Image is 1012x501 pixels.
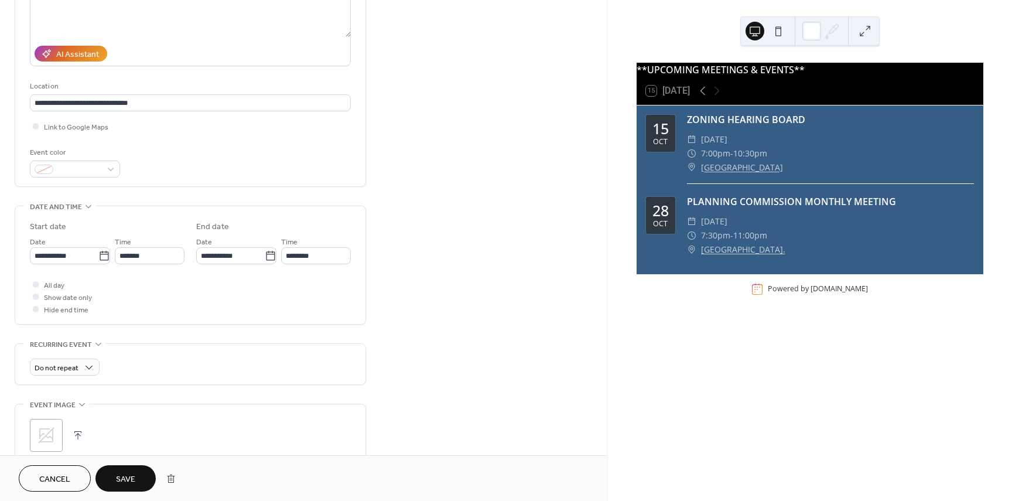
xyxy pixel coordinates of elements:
[687,146,696,161] div: ​
[44,121,108,134] span: Link to Google Maps
[30,419,63,452] div: ;
[652,203,669,218] div: 28
[196,221,229,233] div: End date
[687,161,696,175] div: ​
[115,236,131,248] span: Time
[701,132,727,146] span: [DATE]
[30,339,92,351] span: Recurring event
[30,201,82,213] span: Date and time
[701,161,783,175] a: [GEOGRAPHIC_DATA]
[95,465,156,492] button: Save
[687,195,974,209] div: PLANNING COMMISSION MONTHLY MEETING
[653,138,668,146] div: Oct
[39,473,70,486] span: Cancel
[637,63,983,77] div: **UPCOMING MEETINGS & EVENTS**
[687,243,696,257] div: ​
[653,220,668,228] div: Oct
[44,304,88,316] span: Hide end time
[56,49,99,61] div: AI Assistant
[701,146,730,161] span: 7:00pm
[30,236,46,248] span: Date
[30,221,66,233] div: Start date
[44,280,64,292] span: All day
[196,236,212,248] span: Date
[30,80,348,93] div: Location
[701,229,730,243] span: 7:30pm
[30,399,76,411] span: Event image
[687,113,974,127] div: ZONING HEARING BOARD
[730,146,733,161] span: -
[30,146,118,159] div: Event color
[44,292,92,304] span: Show date only
[733,229,767,243] span: 11:00pm
[811,284,868,294] a: [DOMAIN_NAME]
[687,229,696,243] div: ​
[730,229,733,243] span: -
[281,236,298,248] span: Time
[768,284,868,294] div: Powered by
[701,243,785,257] a: [GEOGRAPHIC_DATA].
[652,121,669,136] div: 15
[733,146,767,161] span: 10:30pm
[687,132,696,146] div: ​
[687,214,696,229] div: ​
[701,214,727,229] span: [DATE]
[19,465,91,492] button: Cancel
[116,473,135,486] span: Save
[35,362,78,375] span: Do not repeat
[35,46,107,62] button: AI Assistant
